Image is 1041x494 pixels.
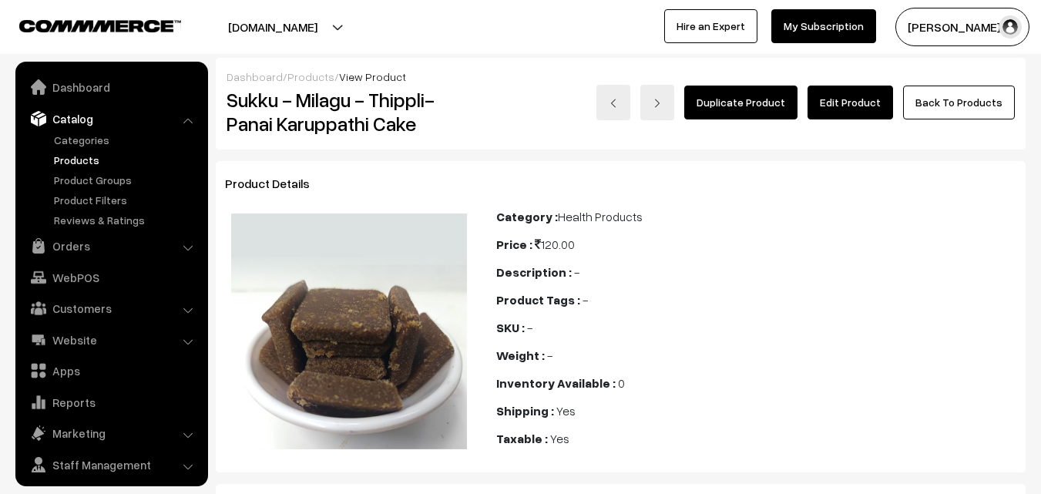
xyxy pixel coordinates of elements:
[227,88,474,136] h2: Sukku - Milagu - Thippli- Panai Karuppathi Cake
[19,294,203,322] a: Customers
[574,264,579,280] span: -
[19,357,203,385] a: Apps
[50,152,203,168] a: Products
[19,451,203,479] a: Staff Management
[618,375,625,391] span: 0
[19,388,203,416] a: Reports
[496,348,545,363] b: Weight :
[609,99,618,108] img: left-arrow.png
[50,132,203,148] a: Categories
[19,232,203,260] a: Orders
[19,73,203,101] a: Dashboard
[653,99,662,108] img: right-arrow.png
[808,86,893,119] a: Edit Product
[19,20,181,32] img: COMMMERCE
[496,320,525,335] b: SKU :
[50,172,203,188] a: Product Groups
[174,8,371,46] button: [DOMAIN_NAME]
[496,431,548,446] b: Taxable :
[550,431,569,446] span: Yes
[19,105,203,133] a: Catalog
[556,403,576,418] span: Yes
[50,192,203,208] a: Product Filters
[496,235,1016,254] div: 120.00
[527,320,532,335] span: -
[19,326,203,354] a: Website
[496,209,558,224] b: Category :
[547,348,552,363] span: -
[19,419,203,447] a: Marketing
[225,176,328,191] span: Product Details
[227,69,1015,85] div: / /
[227,70,283,83] a: Dashboard
[231,213,467,449] img: 17333252952036Wepsite1.jpg
[771,9,876,43] a: My Subscription
[895,8,1029,46] button: [PERSON_NAME] s…
[496,207,1016,226] div: Health Products
[496,237,532,252] b: Price :
[496,264,572,280] b: Description :
[19,264,203,291] a: WebPOS
[496,292,580,307] b: Product Tags :
[50,212,203,228] a: Reviews & Ratings
[496,403,554,418] b: Shipping :
[664,9,757,43] a: Hire an Expert
[287,70,334,83] a: Products
[903,86,1015,119] a: Back To Products
[19,15,154,34] a: COMMMERCE
[496,375,616,391] b: Inventory Available :
[583,292,588,307] span: -
[339,70,406,83] span: View Product
[684,86,798,119] a: Duplicate Product
[999,15,1022,39] img: user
